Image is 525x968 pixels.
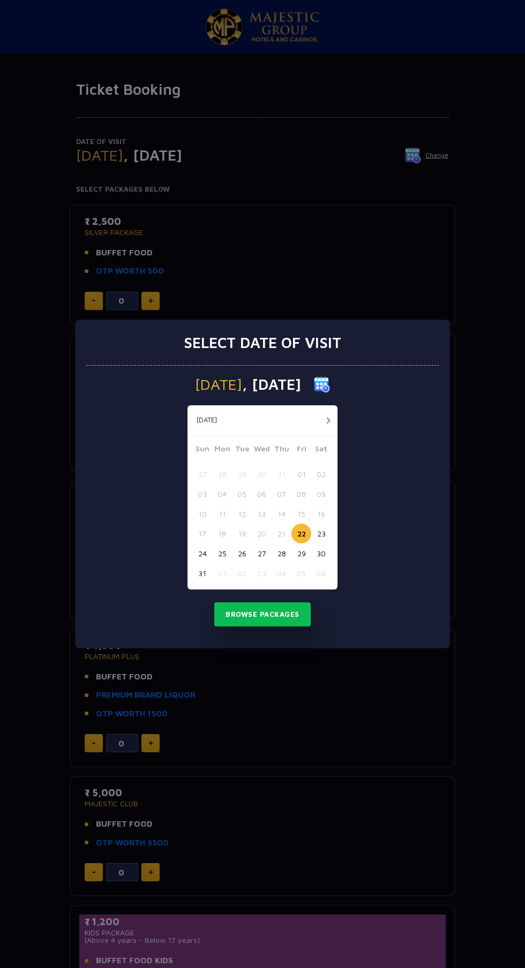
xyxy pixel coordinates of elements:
[212,443,232,458] span: Mon
[252,443,272,458] span: Wed
[212,484,232,504] button: 04
[212,543,232,563] button: 25
[291,464,311,484] button: 01
[190,412,223,428] button: [DATE]
[242,377,301,392] span: , [DATE]
[232,524,252,543] button: 19
[232,484,252,504] button: 05
[272,543,291,563] button: 28
[192,464,212,484] button: 27
[252,484,272,504] button: 06
[212,563,232,583] button: 01
[192,524,212,543] button: 17
[192,443,212,458] span: Sun
[311,484,331,504] button: 09
[232,563,252,583] button: 02
[192,484,212,504] button: 03
[212,504,232,524] button: 11
[232,443,252,458] span: Tue
[311,504,331,524] button: 16
[214,602,311,627] button: Browse Packages
[311,464,331,484] button: 02
[291,443,311,458] span: Fri
[252,543,272,563] button: 27
[192,504,212,524] button: 10
[252,504,272,524] button: 13
[212,464,232,484] button: 28
[272,504,291,524] button: 14
[192,543,212,563] button: 24
[291,484,311,504] button: 08
[272,443,291,458] span: Thu
[195,377,242,392] span: [DATE]
[212,524,232,543] button: 18
[232,543,252,563] button: 26
[272,524,291,543] button: 21
[252,563,272,583] button: 03
[311,543,331,563] button: 30
[291,524,311,543] button: 22
[311,563,331,583] button: 06
[252,524,272,543] button: 20
[291,563,311,583] button: 05
[314,376,330,392] img: calender icon
[311,443,331,458] span: Sat
[272,563,291,583] button: 04
[272,464,291,484] button: 31
[232,504,252,524] button: 12
[192,563,212,583] button: 31
[184,334,341,352] h3: Select date of visit
[291,504,311,524] button: 15
[291,543,311,563] button: 29
[252,464,272,484] button: 30
[311,524,331,543] button: 23
[232,464,252,484] button: 29
[272,484,291,504] button: 07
